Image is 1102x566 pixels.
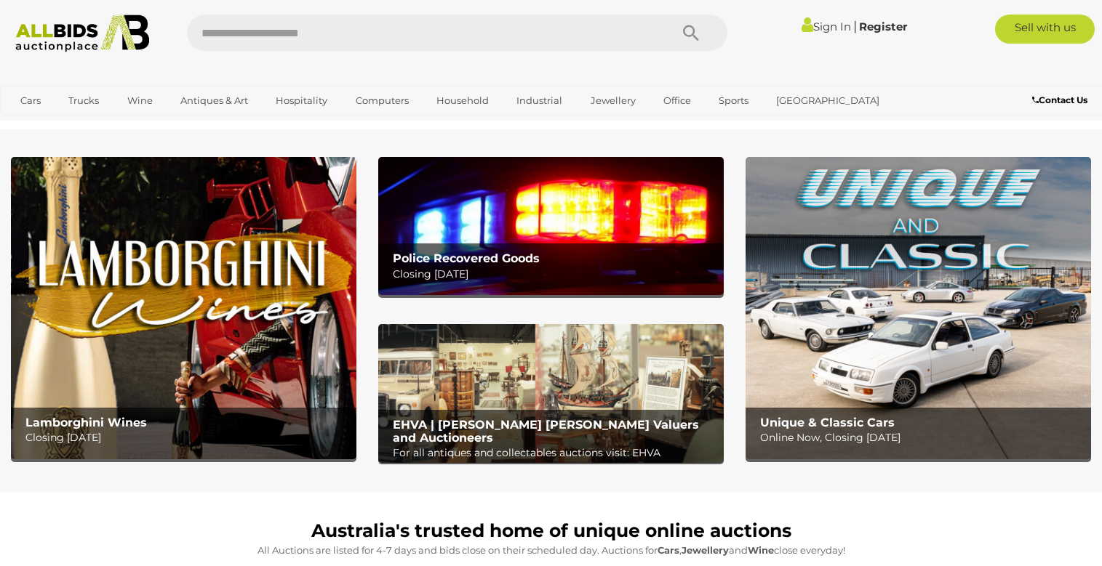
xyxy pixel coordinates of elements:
strong: Jewellery [682,544,729,556]
a: Trucks [59,89,108,113]
a: Sell with us [995,15,1094,44]
a: Sports [709,89,758,113]
strong: Wine [748,544,774,556]
a: EHVA | Evans Hastings Valuers and Auctioneers EHVA | [PERSON_NAME] [PERSON_NAME] Valuers and Auct... [378,324,724,462]
a: Contact Us [1032,92,1091,108]
p: For all antiques and collectables auctions visit: EHVA [393,444,716,462]
img: Police Recovered Goods [378,157,724,295]
b: Unique & Classic Cars [760,416,895,429]
a: Industrial [507,89,572,113]
p: Closing [DATE] [393,265,716,283]
a: Computers [346,89,418,113]
a: Hospitality [266,89,337,113]
button: Search [655,15,727,51]
a: Register [859,20,907,33]
h1: Australia's trusted home of unique online auctions [18,521,1084,541]
p: All Auctions are listed for 4-7 days and bids close on their scheduled day. Auctions for , and cl... [18,542,1084,559]
a: [GEOGRAPHIC_DATA] [767,89,889,113]
a: Office [654,89,700,113]
img: EHVA | Evans Hastings Valuers and Auctioneers [378,324,724,462]
a: Cars [11,89,50,113]
strong: Cars [658,544,679,556]
a: Police Recovered Goods Police Recovered Goods Closing [DATE] [378,157,724,295]
a: Jewellery [581,89,645,113]
a: Lamborghini Wines Lamborghini Wines Closing [DATE] [11,157,356,459]
b: Police Recovered Goods [393,251,540,265]
p: Online Now, Closing [DATE] [760,429,1084,447]
b: Contact Us [1032,94,1087,105]
a: Unique & Classic Cars Unique & Classic Cars Online Now, Closing [DATE] [746,157,1091,459]
img: Unique & Classic Cars [746,157,1091,459]
b: Lamborghini Wines [25,416,147,429]
a: Sign In [802,20,851,33]
img: Allbids.com.au [8,15,157,52]
a: Wine [118,89,162,113]
p: Closing [DATE] [25,429,349,447]
b: EHVA | [PERSON_NAME] [PERSON_NAME] Valuers and Auctioneers [393,418,699,445]
span: | [853,18,857,34]
a: Household [427,89,498,113]
a: Antiques & Art [171,89,257,113]
img: Lamborghini Wines [11,157,356,459]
